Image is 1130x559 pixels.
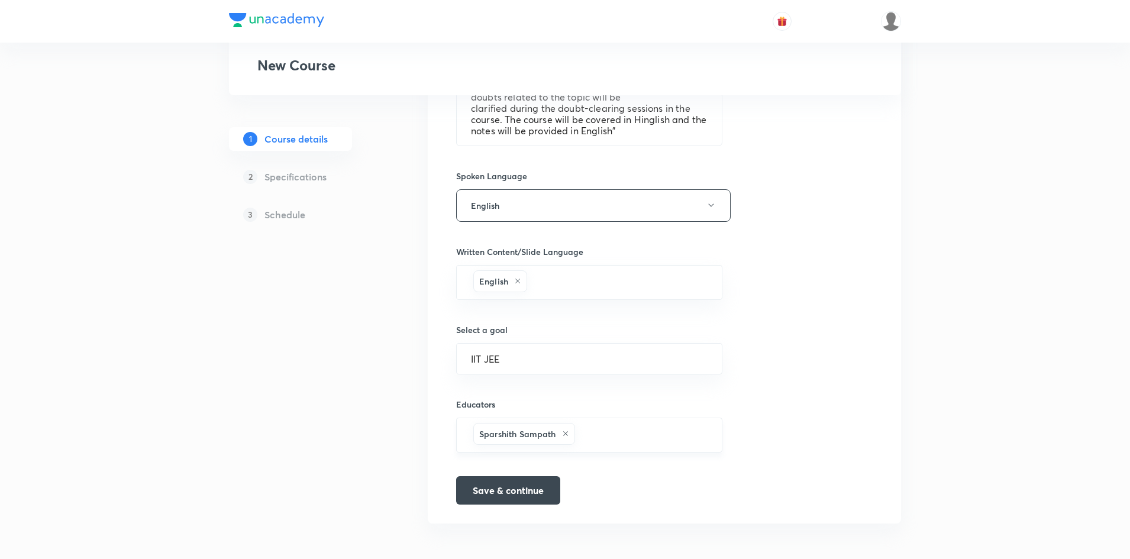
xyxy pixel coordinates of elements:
[881,11,901,31] img: Dipika
[456,189,731,222] button: English
[457,93,722,146] textarea: "In this course, Sagar Saha will provide in-depth knowledge of Maths. The course will be helpful ...
[456,324,722,336] h6: Select a goal
[264,208,305,222] h5: Schedule
[243,170,257,184] p: 2
[264,132,328,146] h5: Course details
[264,170,327,184] h5: Specifications
[456,170,527,182] h6: Spoken Language
[456,245,722,258] h6: Written Content/Slide Language
[229,13,324,27] img: Company Logo
[456,476,560,505] button: Save & continue
[479,275,508,287] h6: English
[243,208,257,222] p: 3
[229,13,324,30] a: Company Logo
[456,398,722,411] h6: Educators
[773,12,792,31] button: avatar
[715,434,718,436] button: Open
[715,281,718,283] button: Open
[715,357,718,360] button: Open
[243,132,257,146] p: 1
[777,16,787,27] img: avatar
[479,428,556,440] h6: Sparshith Sampath
[471,353,708,364] input: Select a goal
[257,57,335,74] h3: New Course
